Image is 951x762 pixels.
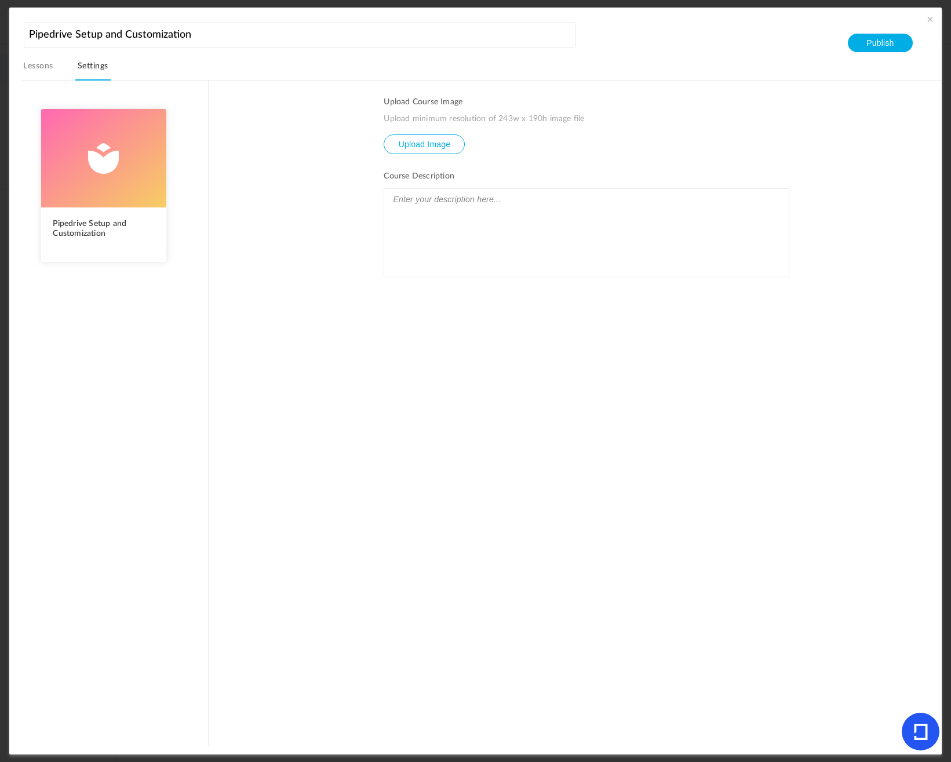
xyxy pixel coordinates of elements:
[41,109,166,207] img: default-pink.svg
[384,97,789,107] h3: Upload Course Image
[21,59,55,81] a: Lessons
[384,172,789,181] h3: Course Description
[384,134,465,154] button: Upload Image
[75,59,111,81] a: Settings
[53,219,155,239] h2: Pipedrive Setup and Customization
[384,114,789,124] p: Upload minimum resolution of 243w x 190h image file
[848,34,912,52] button: Publish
